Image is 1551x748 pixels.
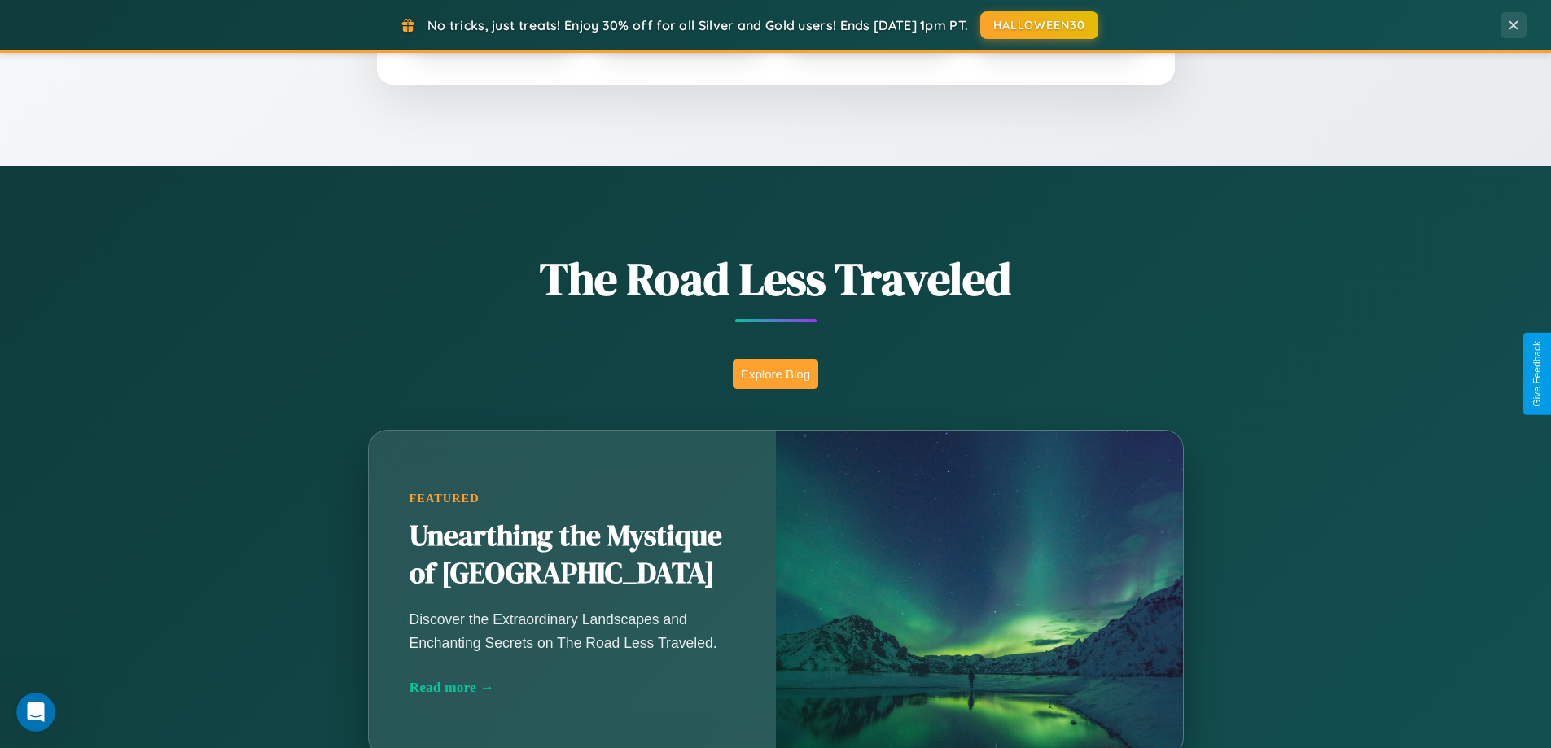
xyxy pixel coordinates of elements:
div: Give Feedback [1531,341,1543,407]
span: No tricks, just treats! Enjoy 30% off for all Silver and Gold users! Ends [DATE] 1pm PT. [427,17,968,33]
p: Discover the Extraordinary Landscapes and Enchanting Secrets on The Road Less Traveled. [410,608,735,654]
iframe: Intercom live chat [16,693,55,732]
h2: Unearthing the Mystique of [GEOGRAPHIC_DATA] [410,518,735,593]
button: Explore Blog [733,359,818,389]
h1: The Road Less Traveled [287,247,1264,310]
div: Featured [410,492,735,505]
div: Read more → [410,679,735,696]
button: HALLOWEEN30 [980,11,1098,39]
